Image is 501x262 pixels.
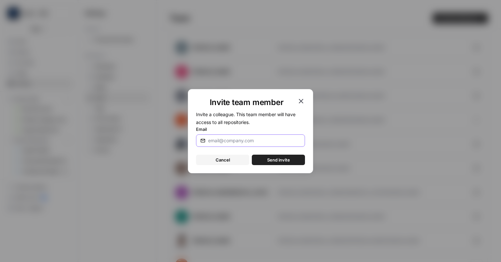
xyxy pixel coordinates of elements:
span: Send invite [267,157,290,163]
button: Cancel [196,155,249,165]
label: Email [196,126,305,132]
span: Invite a colleague. This team member will have access to all repositories. [196,112,296,125]
button: Send invite [252,155,305,165]
span: Cancel [216,157,230,163]
h1: Invite team member [196,97,297,108]
input: email@company.com [208,137,301,144]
